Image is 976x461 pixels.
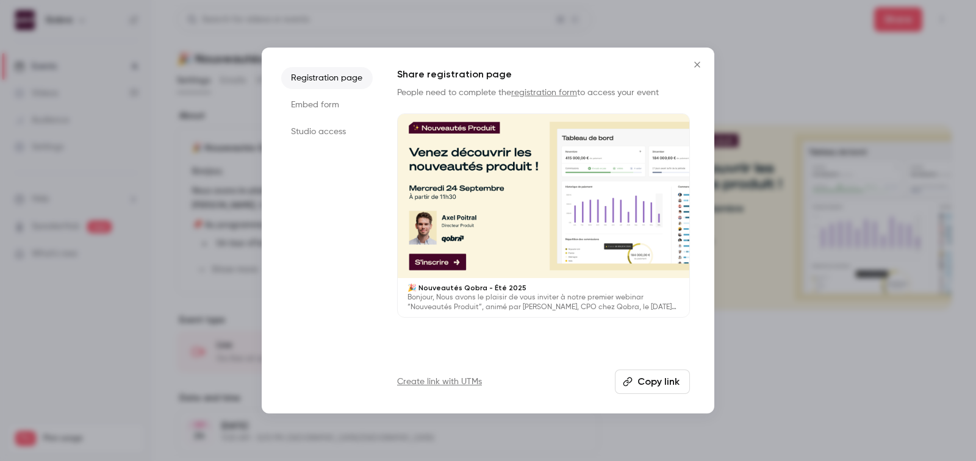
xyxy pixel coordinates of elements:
[397,67,690,82] h1: Share registration page
[397,87,690,99] p: People need to complete the to access your event
[281,94,373,116] li: Embed form
[397,376,482,388] a: Create link with UTMs
[511,88,577,97] a: registration form
[397,113,690,318] a: 🎉 Nouveautés Qobra - Été 2025Bonjour, Nous avons le plaisir de vous inviter à notre premier webin...
[281,67,373,89] li: Registration page
[281,121,373,143] li: Studio access
[685,52,709,77] button: Close
[407,283,680,293] p: 🎉 Nouveautés Qobra - Été 2025
[407,293,680,312] p: Bonjour, Nous avons le plaisir de vous inviter à notre premier webinar “Nouveautés Produit”, anim...
[615,370,690,394] button: Copy link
